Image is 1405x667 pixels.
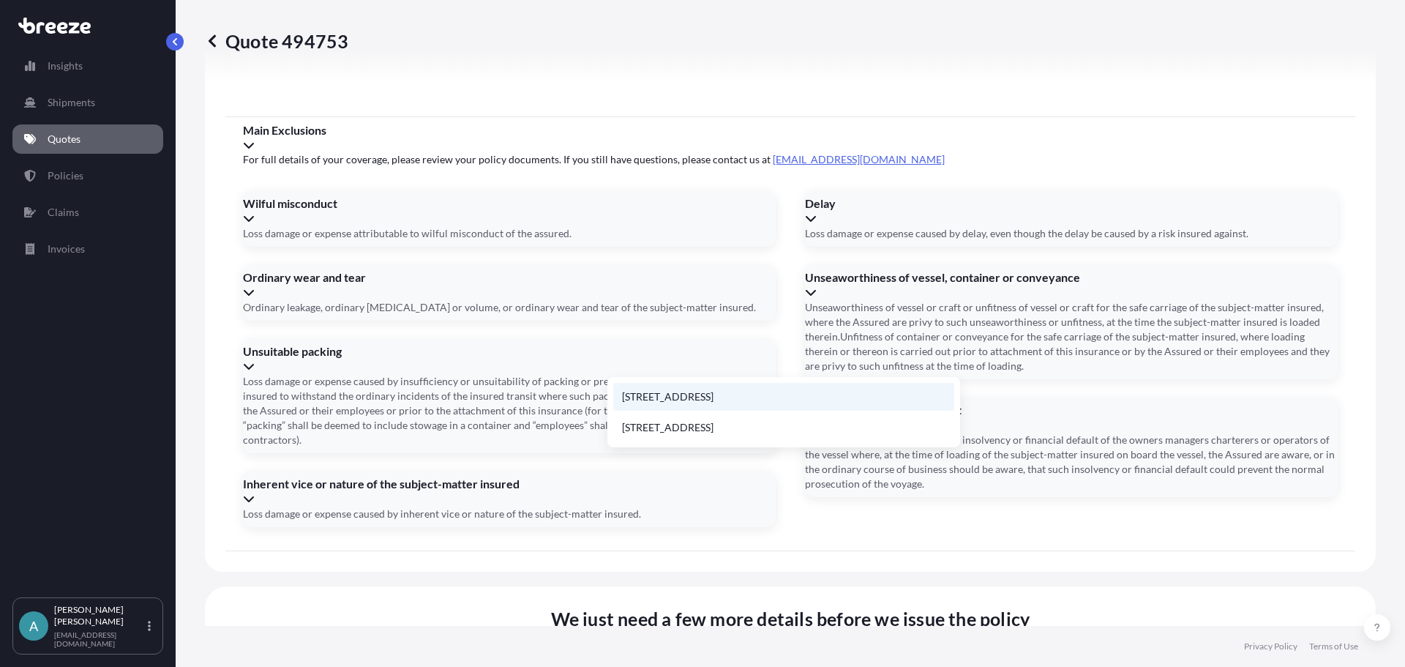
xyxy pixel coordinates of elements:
[48,95,95,110] p: Shipments
[243,123,1338,152] div: Main Exclusions
[243,477,776,506] div: Inherent vice or nature of the subject-matter insured
[243,226,572,241] span: Loss damage or expense attributable to wilful misconduct of the assured.
[805,226,1248,241] span: Loss damage or expense caused by delay, even though the delay be caused by a risk insured against.
[29,619,38,633] span: A
[12,124,163,154] a: Quotes
[243,152,1338,167] span: For full details of your coverage, please review your policy documents. If you still have questio...
[773,153,945,165] a: [EMAIL_ADDRESS][DOMAIN_NAME]
[48,168,83,183] p: Policies
[243,270,776,299] div: Ordinary wear and tear
[54,630,145,648] p: [EMAIL_ADDRESS][DOMAIN_NAME]
[805,403,1338,417] span: Insolvency or financial default
[243,477,776,491] span: Inherent vice or nature of the subject-matter insured
[613,383,954,411] li: [STREET_ADDRESS]
[205,29,348,53] p: Quote 494753
[805,270,1338,285] span: Unseaworthiness of vessel, container or conveyance
[12,88,163,117] a: Shipments
[551,607,1030,630] span: We just need a few more details before we issue the policy
[805,403,1338,432] div: Insolvency or financial default
[48,132,80,146] p: Quotes
[48,242,85,256] p: Invoices
[1244,641,1297,652] a: Privacy Policy
[48,205,79,220] p: Claims
[12,161,163,190] a: Policies
[805,196,1338,226] div: Delay
[12,198,163,227] a: Claims
[243,270,776,285] span: Ordinary wear and tear
[12,51,163,81] a: Insights
[48,59,83,73] p: Insights
[243,344,776,373] div: Unsuitable packing
[243,196,776,226] div: Wilful misconduct
[243,196,776,211] span: Wilful misconduct
[243,300,756,315] span: Ordinary leakage, ordinary [MEDICAL_DATA] or volume, or ordinary wear and tear of the subject-mat...
[12,234,163,264] a: Invoices
[805,300,1338,373] span: Unseaworthiness of vessel or craft or unfitness of vessel or craft for the safe carriage of the s...
[1309,641,1358,652] a: Terms of Use
[243,507,641,521] span: Loss damage or expense caused by inherent vice or nature of the subject-matter insured.
[805,196,1338,211] span: Delay
[243,374,776,447] span: Loss damage or expense caused by insufficiency or unsuitability of packing or preparation of the ...
[805,270,1338,299] div: Unseaworthiness of vessel, container or conveyance
[805,433,1338,491] span: Loss damage or expense caused by insolvency or financial default of the owners managers charterer...
[613,414,954,441] li: [STREET_ADDRESS]
[54,604,145,627] p: [PERSON_NAME] [PERSON_NAME]
[243,123,1338,138] span: Main Exclusions
[243,344,776,359] span: Unsuitable packing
